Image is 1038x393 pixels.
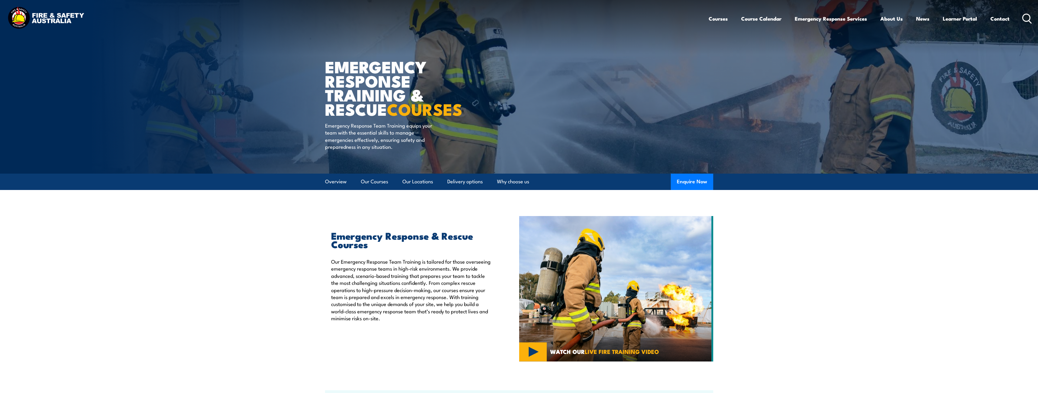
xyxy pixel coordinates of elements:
[990,11,1009,27] a: Contact
[331,231,491,248] h2: Emergency Response & Rescue Courses
[916,11,929,27] a: News
[550,349,659,354] span: WATCH OUR
[671,174,713,190] button: Enquire Now
[325,174,347,190] a: Overview
[880,11,903,27] a: About Us
[387,96,462,121] strong: COURSES
[497,174,529,190] a: Why choose us
[585,347,659,356] strong: LIVE FIRE TRAINING VIDEO
[331,258,491,322] p: Our Emergency Response Team Training is tailored for those overseeing emergency response teams in...
[709,11,728,27] a: Courses
[741,11,781,27] a: Course Calendar
[325,122,436,150] p: Emergency Response Team Training equips your team with the essential skills to manage emergencies...
[361,174,388,190] a: Our Courses
[519,216,713,361] img: Emergency Response Team Training Australia
[402,174,433,190] a: Our Locations
[325,59,475,116] h1: Emergency Response Training & Rescue
[447,174,483,190] a: Delivery options
[795,11,867,27] a: Emergency Response Services
[943,11,977,27] a: Learner Portal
